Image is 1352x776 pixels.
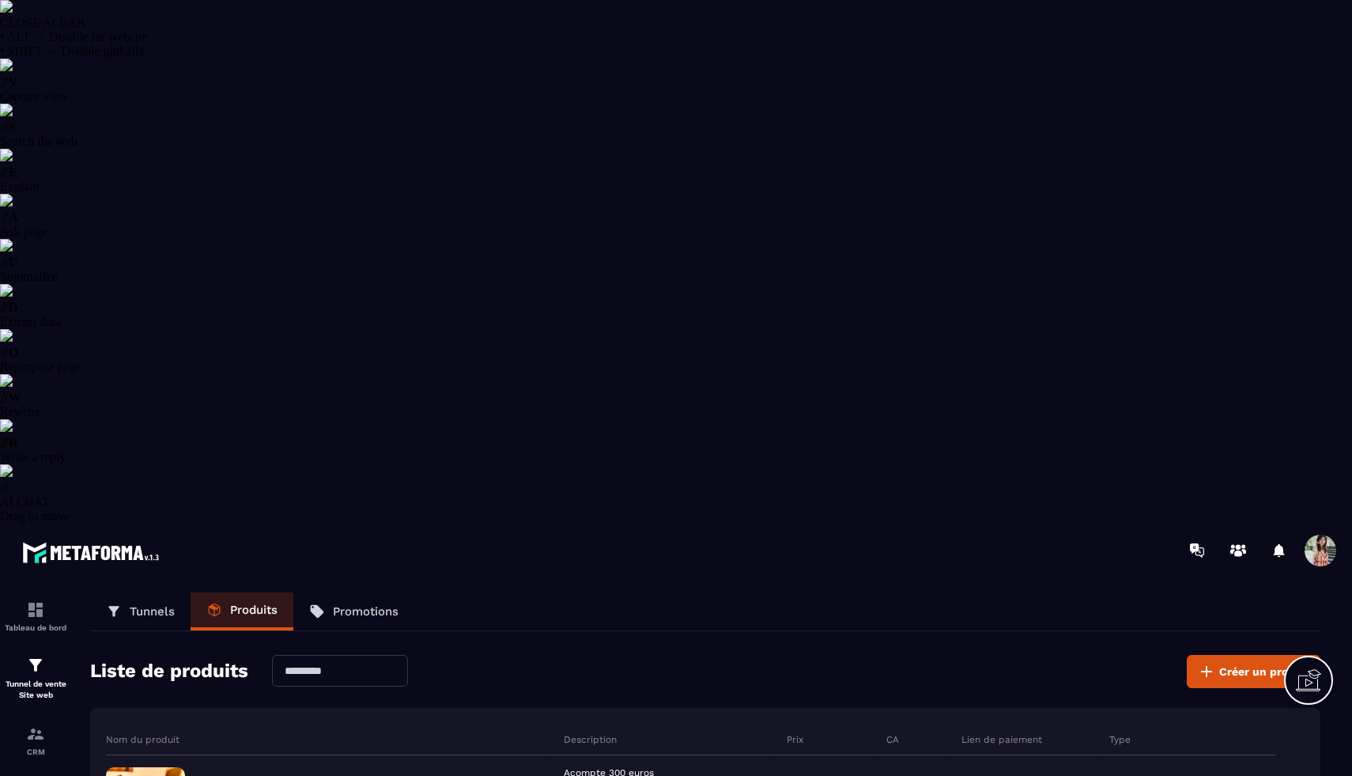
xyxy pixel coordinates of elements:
p: Nom du produit [106,733,179,746]
span: Créer un produit [1219,664,1310,679]
p: Tunnels [130,604,175,619]
a: formationformationCRM [4,713,67,768]
a: Promotions [293,592,414,630]
p: CRM [4,748,67,756]
p: Type [1109,733,1131,746]
img: logo [22,538,164,567]
img: formation [26,725,45,744]
a: formationformationTableau de bord [4,589,67,644]
p: Tableau de bord [4,623,67,632]
h2: Liste de produits [90,655,248,688]
p: CA [886,733,899,746]
img: formation [26,600,45,619]
a: Tunnels [90,592,191,630]
p: Lien de paiement [961,733,1042,746]
p: Promotions [333,604,398,619]
p: Description [564,733,617,746]
a: formationformationTunnel de vente Site web [4,644,67,713]
p: Tunnel de vente Site web [4,679,67,701]
p: Prix [787,733,803,746]
a: Produits [191,592,293,630]
button: Créer un produit [1187,655,1320,688]
img: formation [26,656,45,675]
p: Produits [230,603,278,617]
